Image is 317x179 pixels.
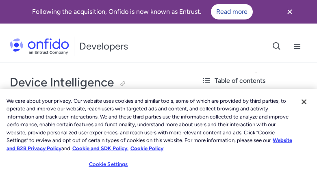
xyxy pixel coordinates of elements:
div: Following the acquisition, Onfido is now known as Entrust. [10,4,275,19]
button: Cookie Settings [83,156,134,173]
button: Open navigation menu button [287,36,307,56]
button: Open search button [267,36,287,56]
button: Close [295,93,313,111]
svg: Open navigation menu button [292,41,302,51]
div: Table of contents [202,76,310,86]
a: Cookie Policy [130,145,163,151]
svg: Open search button [272,41,282,51]
a: Read more [211,4,253,19]
a: More information about our cookie policy., opens in a new tab [7,137,292,151]
a: Cookie and SDK Policy. [72,145,128,151]
img: Onfido Logo [10,38,69,54]
button: Close banner [275,2,305,22]
svg: Close banner [285,7,295,17]
h1: Developers [79,40,128,53]
h1: Device Intelligence [10,74,185,91]
div: We care about your privacy. Our website uses cookies and similar tools, some of which are provide... [7,97,295,153]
